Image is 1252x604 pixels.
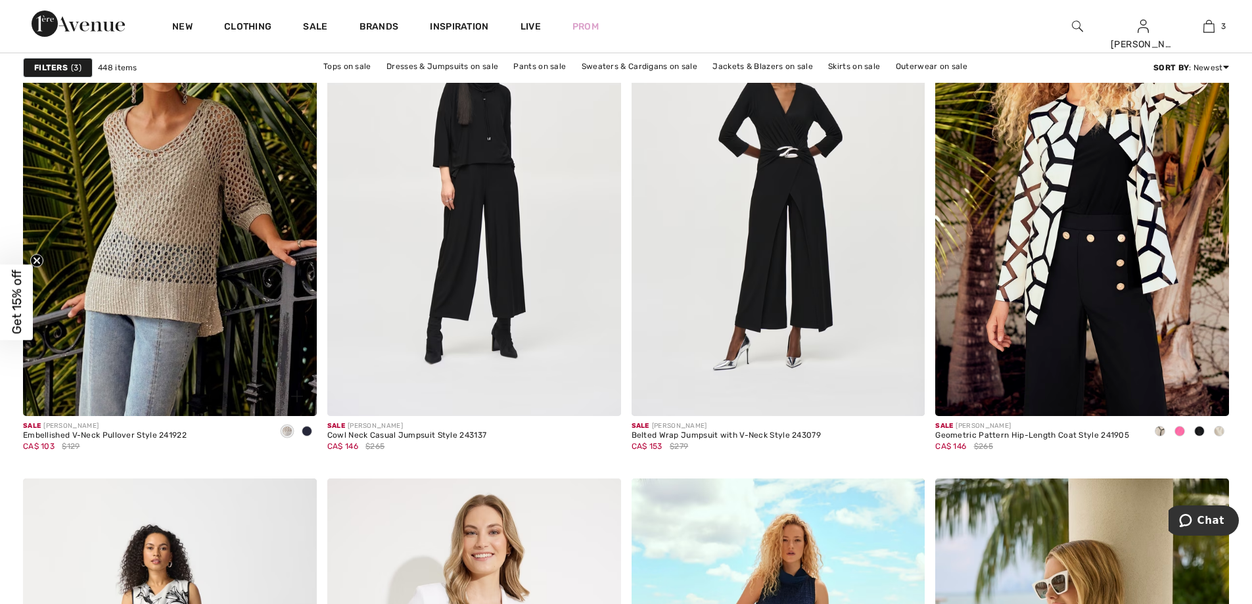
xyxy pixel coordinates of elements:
[71,62,81,74] span: 3
[1170,421,1190,443] div: Geranium/black
[507,58,572,75] a: Pants on sale
[1111,37,1175,51] div: [PERSON_NAME]
[224,21,271,35] a: Clothing
[291,390,303,402] img: plus_v2.svg
[23,431,187,440] div: Embellished V-Neck Pullover Style 241922
[935,422,953,430] span: Sale
[1221,20,1226,32] span: 3
[9,270,24,335] span: Get 15% off
[521,20,541,34] a: Live
[62,440,80,452] span: $129
[575,58,704,75] a: Sweaters & Cardigans on sale
[303,21,327,35] a: Sale
[327,442,358,451] span: CA$ 146
[1153,63,1189,72] strong: Sort By
[172,21,193,35] a: New
[1190,421,1209,443] div: Black/Black
[935,442,966,451] span: CA$ 146
[327,431,486,440] div: Cowl Neck Casual Jumpsuit Style 243137
[359,21,399,35] a: Brands
[632,431,822,440] div: Belted Wrap Jumpsuit with V-Neck Style 243079
[317,58,378,75] a: Tops on sale
[889,58,974,75] a: Outerwear on sale
[632,422,649,430] span: Sale
[23,421,187,431] div: [PERSON_NAME]
[365,440,384,452] span: $265
[23,442,55,451] span: CA$ 103
[30,254,43,267] button: Close teaser
[632,442,662,451] span: CA$ 153
[327,421,486,431] div: [PERSON_NAME]
[1153,62,1229,74] div: : Newest
[632,421,822,431] div: [PERSON_NAME]
[1169,505,1239,538] iframe: Opens a widget where you can chat to one of our agents
[277,421,297,443] div: Champagne 171
[1209,421,1229,443] div: Gunmetal/black
[572,20,599,34] a: Prom
[822,58,887,75] a: Skirts on sale
[670,440,688,452] span: $279
[380,58,505,75] a: Dresses & Jumpsuits on sale
[1150,421,1170,443] div: Moonstone/black
[297,421,317,443] div: Midnight Blue 40
[98,62,137,74] span: 448 items
[935,421,1129,431] div: [PERSON_NAME]
[1072,18,1083,34] img: search the website
[1138,20,1149,32] a: Sign In
[23,422,41,430] span: Sale
[706,58,820,75] a: Jackets & Blazers on sale
[1203,18,1215,34] img: My Bag
[935,431,1129,440] div: Geometric Pattern Hip-Length Coat Style 241905
[430,21,488,35] span: Inspiration
[1138,18,1149,34] img: My Info
[34,62,68,74] strong: Filters
[327,422,345,430] span: Sale
[974,440,993,452] span: $265
[32,11,125,37] img: 1ère Avenue
[1176,18,1241,34] a: 3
